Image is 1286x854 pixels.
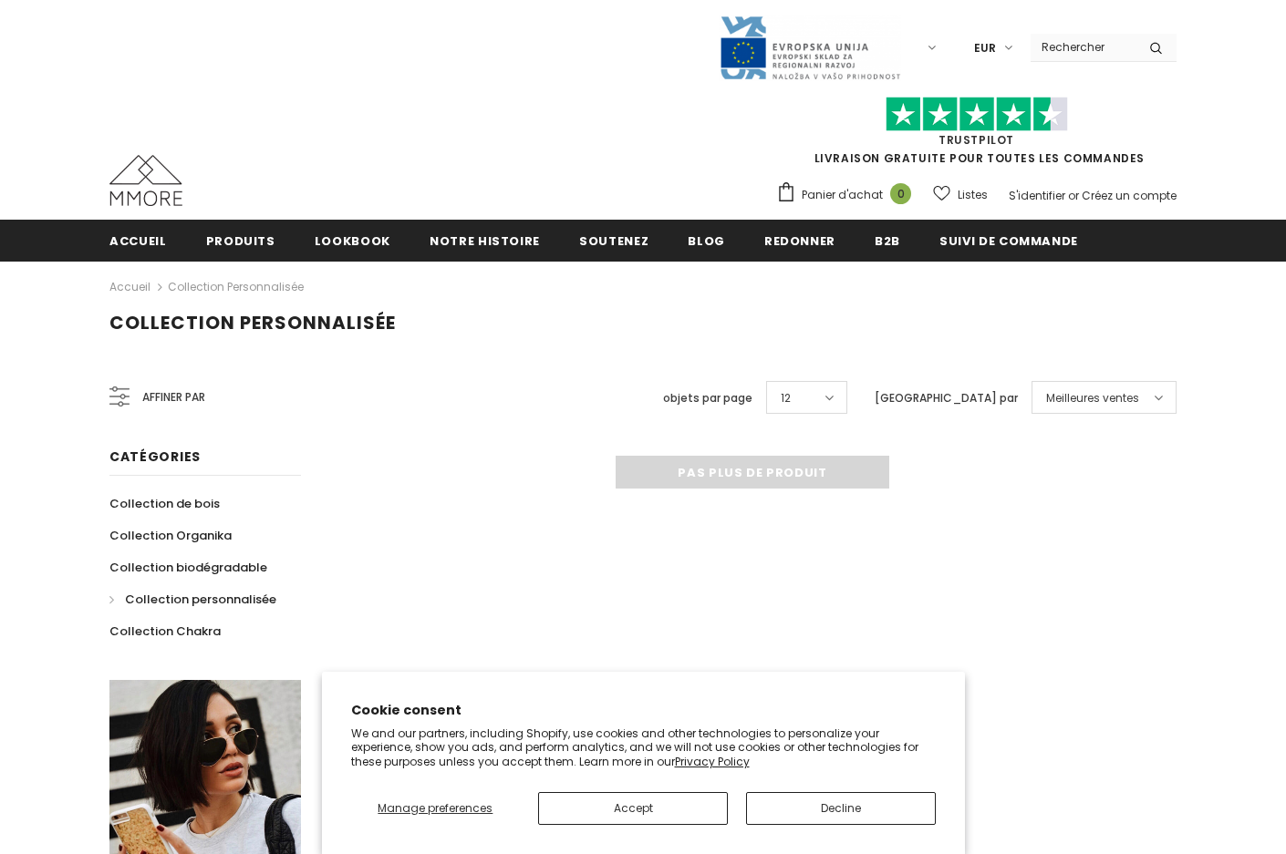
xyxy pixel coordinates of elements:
button: Decline [746,792,936,825]
span: Panier d'achat [802,186,883,204]
a: Collection biodégradable [109,551,267,583]
img: Faites confiance aux étoiles pilotes [886,97,1068,132]
a: Collection Organika [109,520,232,551]
span: or [1068,188,1079,203]
span: B2B [875,232,900,250]
p: We and our partners, including Shopify, use cookies and other technologies to personalize your ex... [351,726,936,769]
a: Listes [933,179,988,211]
span: Collection personnalisée [125,591,276,608]
span: Manage preferences [378,800,493,816]
a: Créez un compte [1082,188,1177,203]
span: Catégories [109,448,201,466]
button: Manage preferences [350,792,520,825]
button: Accept [538,792,728,825]
a: Accueil [109,220,167,261]
a: Javni Razpis [719,39,901,55]
span: soutenez [579,232,648,250]
a: Collection Chakra [109,615,221,647]
a: S'identifier [1009,188,1065,203]
a: Blog [688,220,725,261]
a: soutenez [579,220,648,261]
a: Produits [206,220,275,261]
span: Accueil [109,232,167,250]
a: Notre histoire [430,220,540,261]
span: Listes [958,186,988,204]
a: Privacy Policy [675,754,750,769]
a: TrustPilot [939,132,1014,148]
a: Collection de bois [109,488,220,520]
a: Accueil [109,276,150,298]
a: Panier d'achat 0 [776,181,920,209]
span: Collection Chakra [109,622,221,640]
span: LIVRAISON GRATUITE POUR TOUTES LES COMMANDES [776,105,1177,166]
img: Javni Razpis [719,15,901,81]
h2: Cookie consent [351,701,936,720]
span: Collection biodégradable [109,559,267,576]
a: Collection personnalisée [109,583,276,615]
label: [GEOGRAPHIC_DATA] par [875,389,1018,407]
span: EUR [974,39,996,57]
label: objets par page [663,389,752,407]
span: Collection de bois [109,495,220,512]
input: Search Site [1031,34,1136,60]
span: 0 [890,183,911,204]
span: Produits [206,232,275,250]
span: 12 [781,389,791,407]
span: Collection personnalisée [109,310,396,335]
span: Meilleures ventes [1046,389,1139,407]
a: B2B [875,220,900,261]
a: Lookbook [315,220,390,261]
span: Redonner [764,232,835,250]
span: Blog [688,232,725,250]
a: Suivi de commande [939,220,1078,261]
span: Collection Organika [109,527,232,544]
span: Lookbook [315,232,390,250]
a: Redonner [764,220,835,261]
a: Collection personnalisée [168,279,304,294]
img: Cas MMORE [109,155,182,206]
span: Affiner par [142,387,205,407]
span: Notre histoire [430,232,540,250]
span: Suivi de commande [939,232,1078,250]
